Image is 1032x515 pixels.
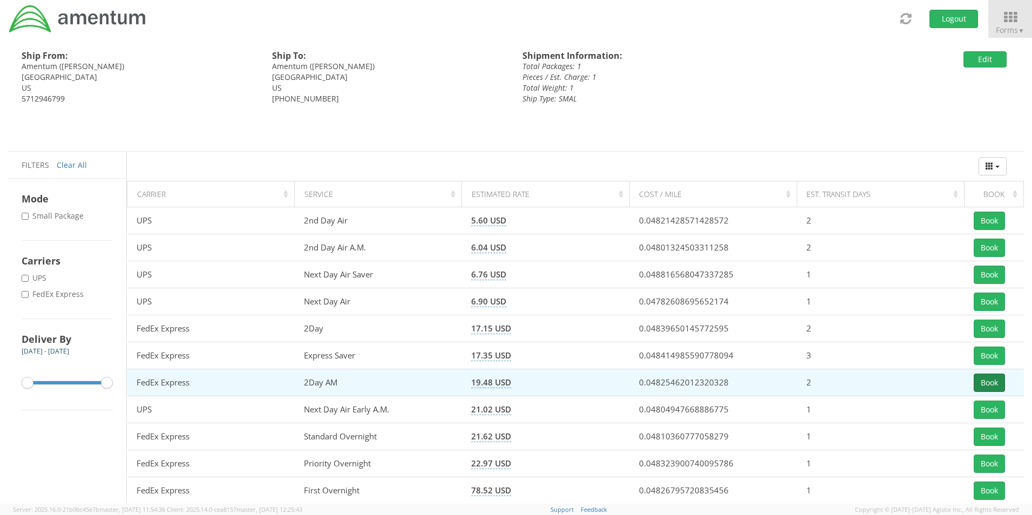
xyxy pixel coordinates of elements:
td: FedEx Express [127,423,295,450]
div: Total Weight: 1 [522,83,840,93]
td: 0.04839650145772595 [629,315,797,342]
td: 1 [797,261,964,288]
input: FedEx Express [22,291,29,298]
div: Carrier [137,189,291,200]
span: 5.60 USD [471,215,506,226]
td: Next Day Air [295,288,462,315]
div: [PHONE_NUMBER] [272,93,506,104]
td: FedEx Express [127,369,295,396]
td: FedEx Express [127,342,295,369]
div: Amentum ([PERSON_NAME]) [22,61,256,72]
td: 2Day AM [295,369,462,396]
td: 0.04804947668886775 [629,396,797,423]
td: 0.048323900740095786 [629,450,797,477]
td: 2 [797,234,964,261]
td: 3 [797,342,964,369]
td: 0.04821428571428572 [629,207,797,234]
button: Book [974,428,1005,446]
span: 21.02 USD [471,404,511,415]
span: 78.52 USD [471,485,511,496]
td: Express Saver [295,342,462,369]
h4: Shipment Information: [522,51,840,61]
td: UPS [127,234,295,261]
div: 5712946799 [22,93,256,104]
h4: Ship To: [272,51,506,61]
td: UPS [127,207,295,234]
input: Small Package [22,213,29,220]
button: Book [974,482,1005,500]
a: Feedback [581,505,607,513]
td: 0.04782608695652174 [629,288,797,315]
div: Est. Transit Days [806,189,961,200]
td: 0.04825462012320328 [629,369,797,396]
td: 1 [797,477,964,504]
td: 2 [797,369,964,396]
span: 17.35 USD [471,350,511,361]
td: 2nd Day Air A.M. [295,234,462,261]
h4: Ship From: [22,51,256,61]
td: FedEx Express [127,477,295,504]
button: Book [974,320,1005,338]
td: 0.04826795720835456 [629,477,797,504]
button: Book [974,374,1005,392]
h4: Deliver By [22,333,113,345]
span: 21.62 USD [471,431,511,442]
td: 1 [797,450,964,477]
td: 0.048816568047337285 [629,261,797,288]
td: 2nd Day Air [295,207,462,234]
img: dyn-intl-logo-049831509241104b2a82.png [8,4,147,34]
span: Server: 2025.16.0-21b0bc45e7b [13,505,165,513]
button: Edit [963,51,1007,67]
a: Support [551,505,574,513]
span: 22.97 USD [471,458,511,469]
span: 17.15 USD [471,323,511,334]
td: 1 [797,288,964,315]
button: Columns [979,157,1007,175]
a: Clear All [57,160,87,170]
td: 0.04801324503311258 [629,234,797,261]
div: Total Packages: 1 [522,61,840,72]
td: Next Day Air Early A.M. [295,396,462,423]
div: [GEOGRAPHIC_DATA] [272,72,506,83]
span: 6.90 USD [471,296,506,307]
td: 1 [797,396,964,423]
span: 6.04 USD [471,242,506,253]
td: 2 [797,315,964,342]
td: UPS [127,261,295,288]
span: master, [DATE] 12:25:43 [236,505,302,513]
div: Book [974,189,1021,200]
div: Estimated Rate [472,189,626,200]
div: Pieces / Est. Charge: 1 [522,72,840,83]
div: Ship Type: SMAL [522,93,840,104]
span: Filters [22,160,49,170]
td: 0.04810360777058279 [629,423,797,450]
td: 2 [797,207,964,234]
div: US [272,83,506,93]
div: Cost / Mile [639,189,793,200]
td: 1 [797,423,964,450]
label: FedEx Express [22,289,86,300]
label: UPS [22,273,49,283]
h4: Mode [22,192,113,205]
button: Book [974,455,1005,473]
h4: Carriers [22,254,113,267]
button: Book [974,347,1005,365]
td: FedEx Express [127,315,295,342]
input: UPS [22,275,29,282]
div: US [22,83,256,93]
div: Service [304,189,459,200]
button: Book [974,293,1005,311]
span: 19.48 USD [471,377,511,388]
td: Standard Overnight [295,423,462,450]
span: Copyright © [DATE]-[DATE] Agistix Inc., All Rights Reserved [855,505,1019,514]
button: Logout [929,10,978,28]
button: Book [974,401,1005,419]
td: 0.048414985590778094 [629,342,797,369]
td: UPS [127,396,295,423]
button: Book [974,239,1005,257]
label: Small Package [22,211,86,221]
button: Book [974,266,1005,284]
td: FedEx Express [127,450,295,477]
div: [GEOGRAPHIC_DATA] [22,72,256,83]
